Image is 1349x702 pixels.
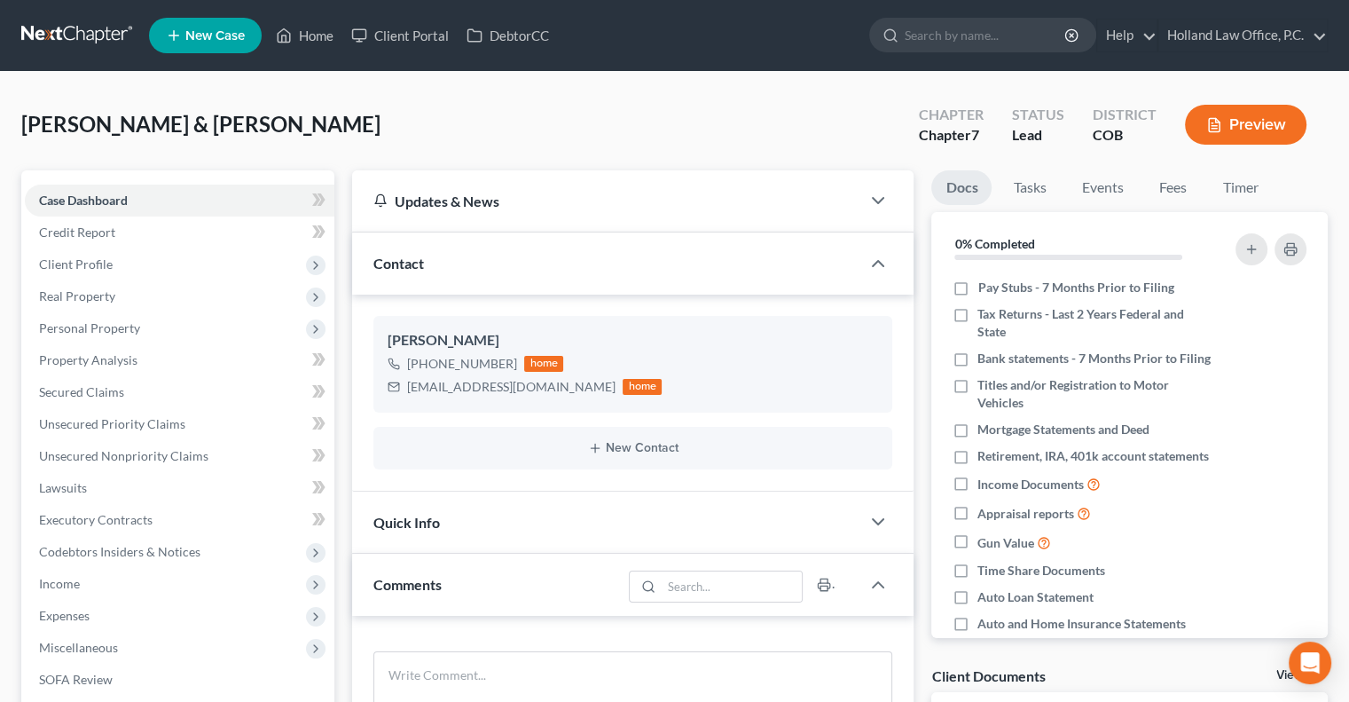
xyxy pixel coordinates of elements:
[25,376,334,408] a: Secured Claims
[25,217,334,248] a: Credit Report
[39,640,118,655] span: Miscellaneous
[977,447,1209,465] span: Retirement, IRA, 401k account statements
[21,111,380,137] span: [PERSON_NAME] & [PERSON_NAME]
[39,256,113,272] span: Client Profile
[373,514,440,531] span: Quick Info
[1012,125,1064,146] div: Lead
[931,667,1045,685] div: Client Documents
[39,448,208,463] span: Unsecured Nonpriority Claims
[931,170,992,205] a: Docs
[39,320,140,335] span: Personal Property
[388,330,878,351] div: [PERSON_NAME]
[25,408,334,440] a: Unsecured Priority Claims
[25,472,334,504] a: Lawsuits
[1208,170,1272,205] a: Timer
[25,664,334,696] a: SOFA Review
[373,192,839,210] div: Updates & News
[39,225,115,240] span: Credit Report
[267,20,342,51] a: Home
[623,379,662,395] div: home
[1158,20,1327,51] a: Holland Law Office, P.C.
[39,544,200,559] span: Codebtors Insiders & Notices
[905,19,1067,51] input: Search by name...
[977,562,1105,580] span: Time Share Documents
[1093,125,1157,146] div: COB
[971,126,979,143] span: 7
[25,185,334,217] a: Case Dashboard
[1012,105,1064,125] div: Status
[373,576,442,593] span: Comments
[373,255,424,272] span: Contact
[1093,105,1157,125] div: District
[388,441,878,455] button: New Contact
[919,125,984,146] div: Chapter
[25,344,334,376] a: Property Analysis
[342,20,458,51] a: Client Portal
[39,512,153,527] span: Executory Contracts
[977,534,1034,552] span: Gun Value
[662,572,803,602] input: Search...
[524,356,563,372] div: home
[977,305,1213,341] span: Tax Returns - Last 2 Years Federal and State
[39,288,115,304] span: Real Property
[1067,170,1137,205] a: Events
[458,20,558,51] a: DebtorCC
[1289,642,1331,684] div: Open Intercom Messenger
[1097,20,1157,51] a: Help
[39,576,80,591] span: Income
[25,440,334,472] a: Unsecured Nonpriority Claims
[39,416,185,431] span: Unsecured Priority Claims
[39,672,113,687] span: SOFA Review
[185,29,245,43] span: New Case
[1144,170,1201,205] a: Fees
[977,476,1084,493] span: Income Documents
[39,384,124,399] span: Secured Claims
[977,505,1074,523] span: Appraisal reports
[1276,669,1321,682] a: View All
[977,279,1173,296] span: Pay Stubs - 7 Months Prior to Filing
[977,376,1213,412] span: Titles and/or Registration to Motor Vehicles
[39,352,137,367] span: Property Analysis
[39,608,90,623] span: Expenses
[39,480,87,495] span: Lawsuits
[407,355,517,373] div: [PHONE_NUMBER]
[25,504,334,536] a: Executory Contracts
[977,350,1211,367] span: Bank statements - 7 Months Prior to Filing
[977,421,1149,438] span: Mortgage Statements and Deed
[1185,105,1306,145] button: Preview
[977,615,1186,633] span: Auto and Home Insurance Statements
[977,588,1094,606] span: Auto Loan Statement
[919,105,984,125] div: Chapter
[999,170,1060,205] a: Tasks
[39,193,128,208] span: Case Dashboard
[954,236,1034,251] strong: 0% Completed
[407,378,616,396] div: [EMAIL_ADDRESS][DOMAIN_NAME]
